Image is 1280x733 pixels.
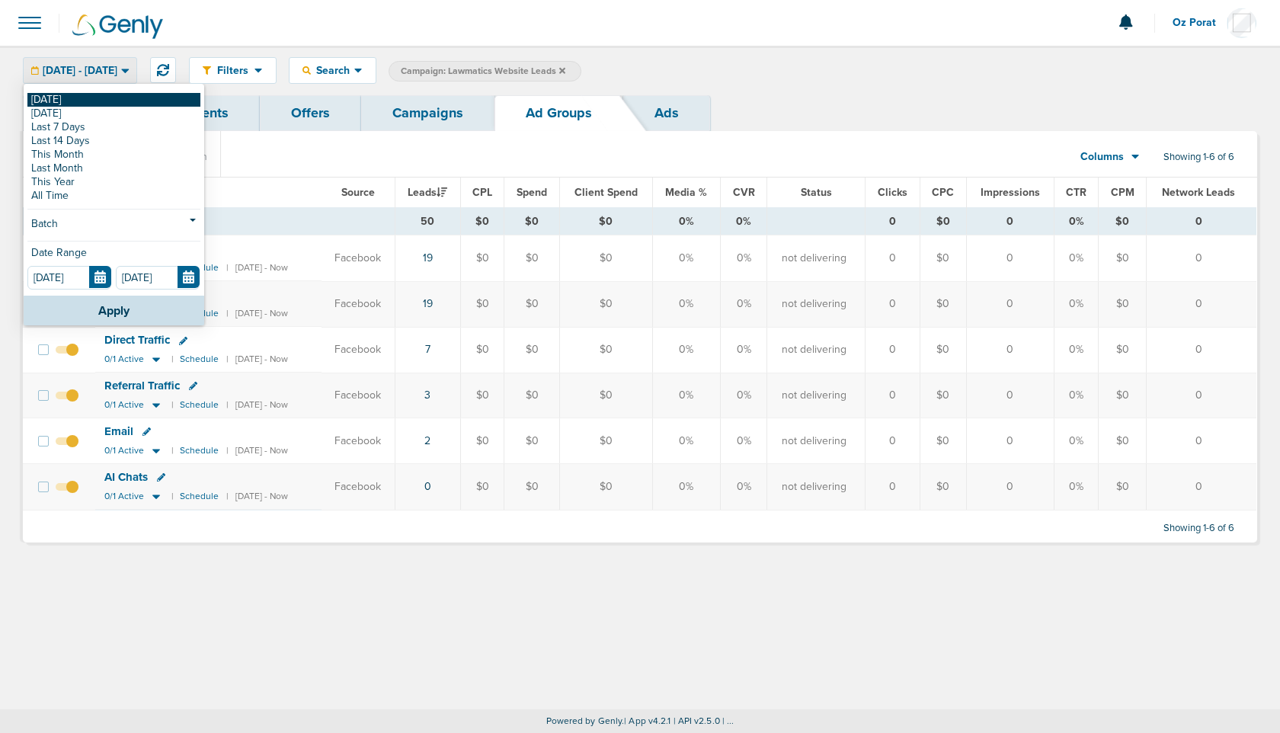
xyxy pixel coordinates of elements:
[423,297,433,310] a: 19
[1147,418,1256,464] td: 0
[920,373,966,418] td: $0
[27,162,200,175] a: Last Month
[866,327,920,373] td: 0
[461,418,504,464] td: $0
[652,281,721,327] td: 0%
[721,208,767,235] td: 0%
[920,235,966,281] td: $0
[104,333,170,347] span: Direct Traffic
[171,399,172,411] small: |
[866,281,920,327] td: 0
[226,354,288,365] small: | [DATE] - Now
[981,186,1040,199] span: Impressions
[408,186,447,199] span: Leads
[322,327,395,373] td: Facebook
[425,343,430,356] a: 7
[171,445,172,456] small: |
[395,208,460,235] td: 50
[932,186,954,199] span: CPC
[361,95,494,131] a: Campaigns
[920,281,966,327] td: $0
[652,418,721,464] td: 0%
[1147,281,1256,327] td: 0
[424,389,430,402] a: 3
[1162,186,1235,199] span: Network Leads
[494,95,623,131] a: Ad Groups
[27,189,200,203] a: All Time
[504,418,560,464] td: $0
[665,186,707,199] span: Media %
[43,66,117,76] span: [DATE] - [DATE]
[517,186,547,199] span: Spend
[1147,464,1256,510] td: 0
[104,470,148,484] span: AI Chats
[104,424,133,438] span: Email
[560,373,652,418] td: $0
[211,64,254,77] span: Filters
[866,418,920,464] td: 0
[1066,186,1086,199] span: CTR
[652,464,721,510] td: 0%
[260,95,361,131] a: Offers
[1054,464,1099,510] td: 0%
[652,235,721,281] td: 0%
[721,235,767,281] td: 0%
[461,235,504,281] td: $0
[104,445,144,456] span: 0/1 Active
[966,373,1054,418] td: 0
[226,445,288,456] small: | [DATE] - Now
[180,354,219,365] small: Schedule
[782,388,846,403] span: not delivering
[721,418,767,464] td: 0%
[1099,235,1147,281] td: $0
[782,251,846,266] span: not delivering
[560,418,652,464] td: $0
[560,208,652,235] td: $0
[27,93,200,107] a: [DATE]
[966,208,1054,235] td: 0
[782,479,846,495] span: not delivering
[27,107,200,120] a: [DATE]
[27,216,200,235] a: Batch
[424,480,431,493] a: 0
[461,464,504,510] td: $0
[1099,418,1147,464] td: $0
[1080,149,1124,165] span: Columns
[171,354,172,365] small: |
[674,715,720,726] span: | API v2.5.0
[1163,151,1234,164] span: Showing 1-6 of 6
[733,186,755,199] span: CVR
[652,208,721,235] td: 0%
[721,464,767,510] td: 0%
[1173,18,1227,28] span: Oz Porat
[472,186,492,199] span: CPL
[801,186,832,199] span: Status
[1054,281,1099,327] td: 0%
[226,399,288,411] small: | [DATE] - Now
[104,491,144,502] span: 0/1 Active
[721,327,767,373] td: 0%
[226,491,288,502] small: | [DATE] - Now
[104,399,144,411] span: 0/1 Active
[104,379,180,392] span: Referral Traffic
[27,175,200,189] a: This Year
[866,464,920,510] td: 0
[1147,235,1256,281] td: 0
[180,445,219,456] small: Schedule
[652,373,721,418] td: 0%
[721,281,767,327] td: 0%
[461,373,504,418] td: $0
[504,235,560,281] td: $0
[104,354,144,365] span: 0/1 Active
[322,281,395,327] td: Facebook
[560,235,652,281] td: $0
[722,715,734,726] span: | ...
[1054,208,1099,235] td: 0%
[920,418,966,464] td: $0
[966,235,1054,281] td: 0
[504,464,560,510] td: $0
[560,281,652,327] td: $0
[27,120,200,134] a: Last 7 Days
[1099,327,1147,373] td: $0
[322,418,395,464] td: Facebook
